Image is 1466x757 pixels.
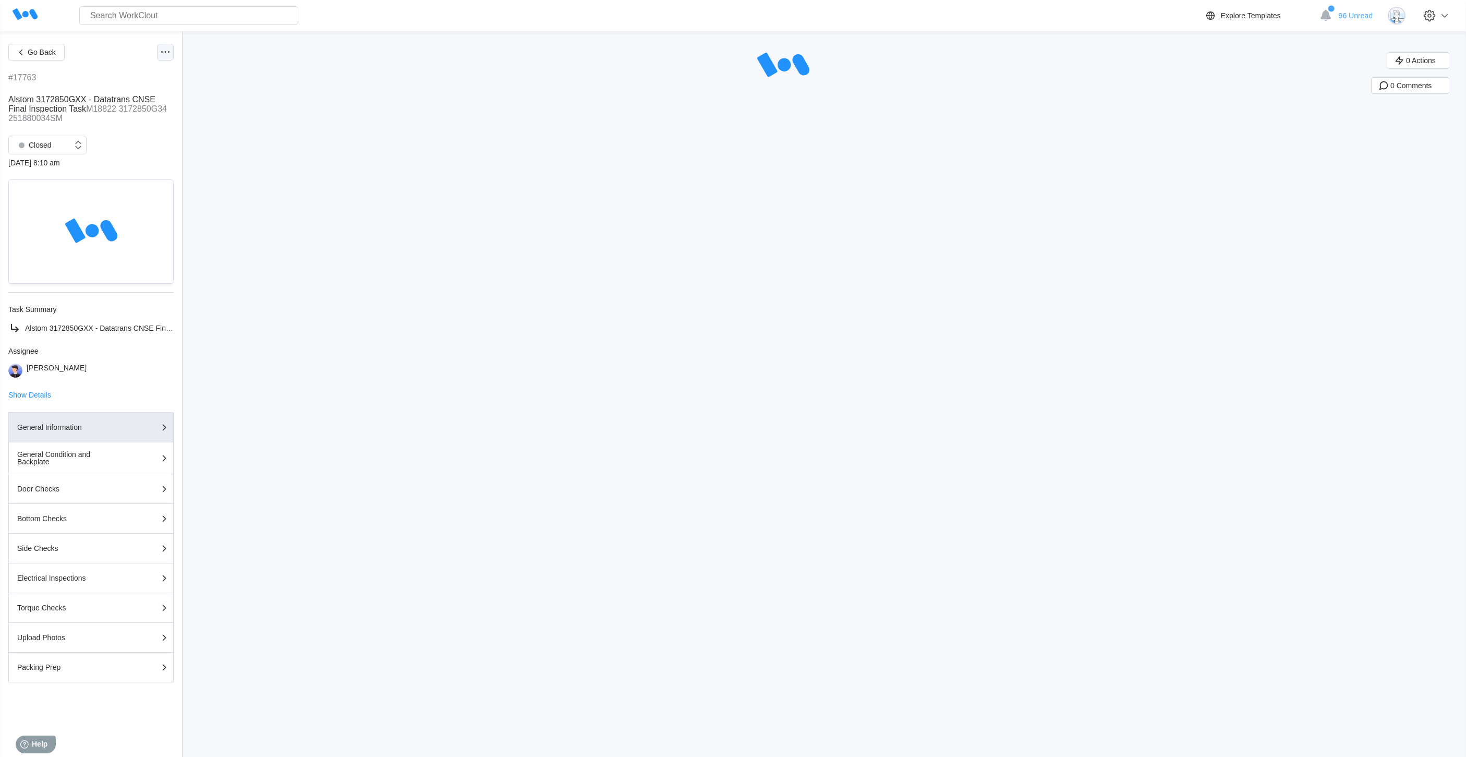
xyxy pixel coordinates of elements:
[8,563,174,593] button: Electrical Inspections
[14,138,52,152] div: Closed
[8,412,174,442] button: General Information
[17,424,122,431] div: General Information
[17,664,122,671] div: Packing Prep
[8,347,174,355] div: Assignee
[8,364,22,378] img: user-5.png
[8,504,174,534] button: Bottom Checks
[17,604,122,611] div: Torque Checks
[8,73,36,82] div: #17763
[8,534,174,563] button: Side Checks
[1406,57,1436,64] span: 0 Actions
[1339,11,1373,20] span: 96 Unread
[8,95,155,113] span: Alstom 3172850GXX - Datatrans CNSE Final Inspection Task
[1221,11,1281,20] div: Explore Templates
[86,104,116,113] mark: M18822
[118,104,167,113] mark: 3172850G34
[8,305,174,314] div: Task Summary
[25,324,224,332] span: Alstom 3172850GXX - Datatrans CNSE Final Inspection Task
[8,322,174,334] a: Alstom 3172850GXX - Datatrans CNSE Final Inspection Task
[1371,77,1449,94] button: 0 Comments
[1390,82,1432,89] span: 0 Comments
[17,485,122,492] div: Door Checks
[8,653,174,682] button: Packing Prep
[1387,52,1449,69] button: 0 Actions
[1388,7,1406,25] img: clout-05.png
[8,474,174,504] button: Door Checks
[8,442,174,474] button: General Condition and Backplate
[8,114,63,123] mark: 251880034SM
[17,451,122,465] div: General Condition and Backplate
[8,593,174,623] button: Torque Checks
[17,515,122,522] div: Bottom Checks
[27,364,87,378] div: [PERSON_NAME]
[17,545,122,552] div: Side Checks
[8,391,51,399] button: Show Details
[17,634,122,641] div: Upload Photos
[8,159,174,167] div: [DATE] 8:10 am
[8,44,65,61] button: Go Back
[8,623,174,653] button: Upload Photos
[17,574,122,582] div: Electrical Inspections
[1204,9,1314,22] a: Explore Templates
[79,6,298,25] input: Search WorkClout
[28,49,56,56] span: Go Back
